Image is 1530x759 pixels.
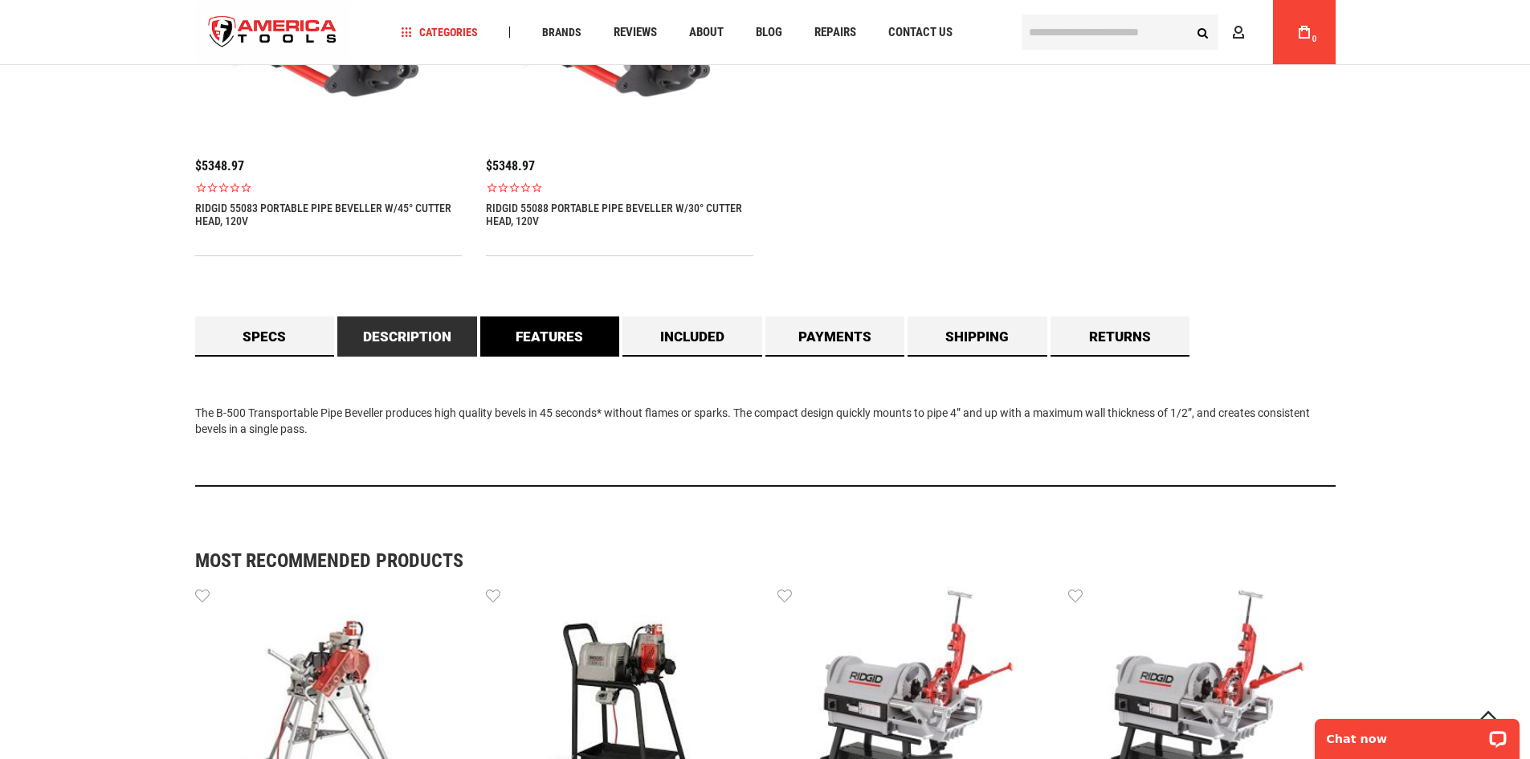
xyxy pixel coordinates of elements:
[195,158,244,173] span: $5348.97
[542,27,581,38] span: Brands
[689,27,724,39] span: About
[394,22,485,43] a: Categories
[881,22,960,43] a: Contact Us
[1051,316,1190,357] a: Returns
[622,316,762,357] a: Included
[195,2,351,63] a: store logo
[888,27,953,39] span: Contact Us
[614,27,657,39] span: Reviews
[195,182,463,194] span: Rated 0.0 out of 5 stars 0 reviews
[606,22,664,43] a: Reviews
[195,2,351,63] img: America Tools
[195,316,335,357] a: Specs
[765,316,905,357] a: Payments
[337,316,477,357] a: Description
[756,27,782,39] span: Blog
[401,27,478,38] span: Categories
[480,316,620,357] a: Features
[807,22,863,43] a: Repairs
[535,22,589,43] a: Brands
[908,316,1047,357] a: Shipping
[814,27,856,39] span: Repairs
[1304,708,1530,759] iframe: LiveChat chat widget
[195,357,1336,487] div: The B-500 Transportable Pipe Beveller produces high quality bevels in 45 seconds* without flames ...
[486,202,753,227] a: RIDGID 55088 PORTABLE PIPE BEVELLER W/30° CUTTER HEAD, 120V
[1188,17,1218,47] button: Search
[1312,35,1317,43] span: 0
[195,202,463,227] a: RIDGID 55083 PORTABLE PIPE BEVELLER W/45° CUTTER HEAD, 120V
[749,22,789,43] a: Blog
[486,182,753,194] span: Rated 0.0 out of 5 stars 0 reviews
[486,158,535,173] span: $5348.97
[195,551,1279,570] strong: Most Recommended Products
[682,22,731,43] a: About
